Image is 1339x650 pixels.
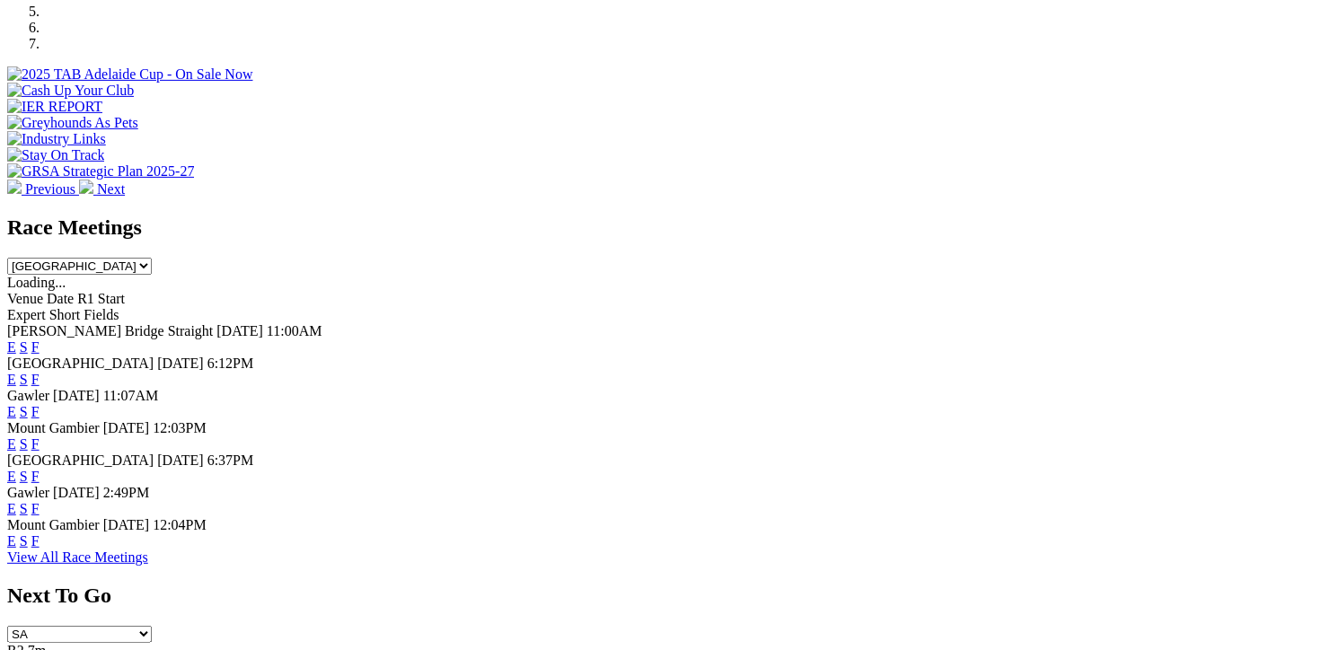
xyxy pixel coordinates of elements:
[20,533,28,549] a: S
[7,180,22,194] img: chevron-left-pager-white.svg
[7,436,16,452] a: E
[7,275,66,290] span: Loading...
[31,436,40,452] a: F
[103,517,150,532] span: [DATE]
[7,163,194,180] img: GRSA Strategic Plan 2025-27
[20,469,28,484] a: S
[7,323,213,338] span: [PERSON_NAME] Bridge Straight
[47,291,74,306] span: Date
[20,404,28,419] a: S
[7,356,154,371] span: [GEOGRAPHIC_DATA]
[49,307,81,322] span: Short
[20,501,28,516] a: S
[157,356,204,371] span: [DATE]
[7,131,106,147] img: Industry Links
[7,181,79,197] a: Previous
[53,485,100,500] span: [DATE]
[20,436,28,452] a: S
[7,452,154,468] span: [GEOGRAPHIC_DATA]
[20,339,28,355] a: S
[7,388,49,403] span: Gawler
[7,469,16,484] a: E
[7,307,46,322] span: Expert
[7,147,104,163] img: Stay On Track
[7,485,49,500] span: Gawler
[103,485,150,500] span: 2:49PM
[7,83,134,99] img: Cash Up Your Club
[31,469,40,484] a: F
[7,549,148,565] a: View All Race Meetings
[7,339,16,355] a: E
[7,533,16,549] a: E
[7,215,1332,240] h2: Race Meetings
[267,323,322,338] span: 11:00AM
[77,291,125,306] span: R1 Start
[97,181,125,197] span: Next
[7,66,253,83] img: 2025 TAB Adelaide Cup - On Sale Now
[7,372,16,387] a: E
[207,356,254,371] span: 6:12PM
[84,307,119,322] span: Fields
[7,115,138,131] img: Greyhounds As Pets
[7,404,16,419] a: E
[7,501,16,516] a: E
[157,452,204,468] span: [DATE]
[31,404,40,419] a: F
[153,420,207,435] span: 12:03PM
[31,339,40,355] a: F
[79,181,125,197] a: Next
[103,388,159,403] span: 11:07AM
[25,181,75,197] span: Previous
[31,372,40,387] a: F
[20,372,28,387] a: S
[7,517,100,532] span: Mount Gambier
[153,517,207,532] span: 12:04PM
[7,584,1332,608] h2: Next To Go
[7,99,102,115] img: IER REPORT
[7,291,43,306] span: Venue
[31,501,40,516] a: F
[31,533,40,549] a: F
[207,452,254,468] span: 6:37PM
[216,323,263,338] span: [DATE]
[79,180,93,194] img: chevron-right-pager-white.svg
[7,420,100,435] span: Mount Gambier
[53,388,100,403] span: [DATE]
[103,420,150,435] span: [DATE]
